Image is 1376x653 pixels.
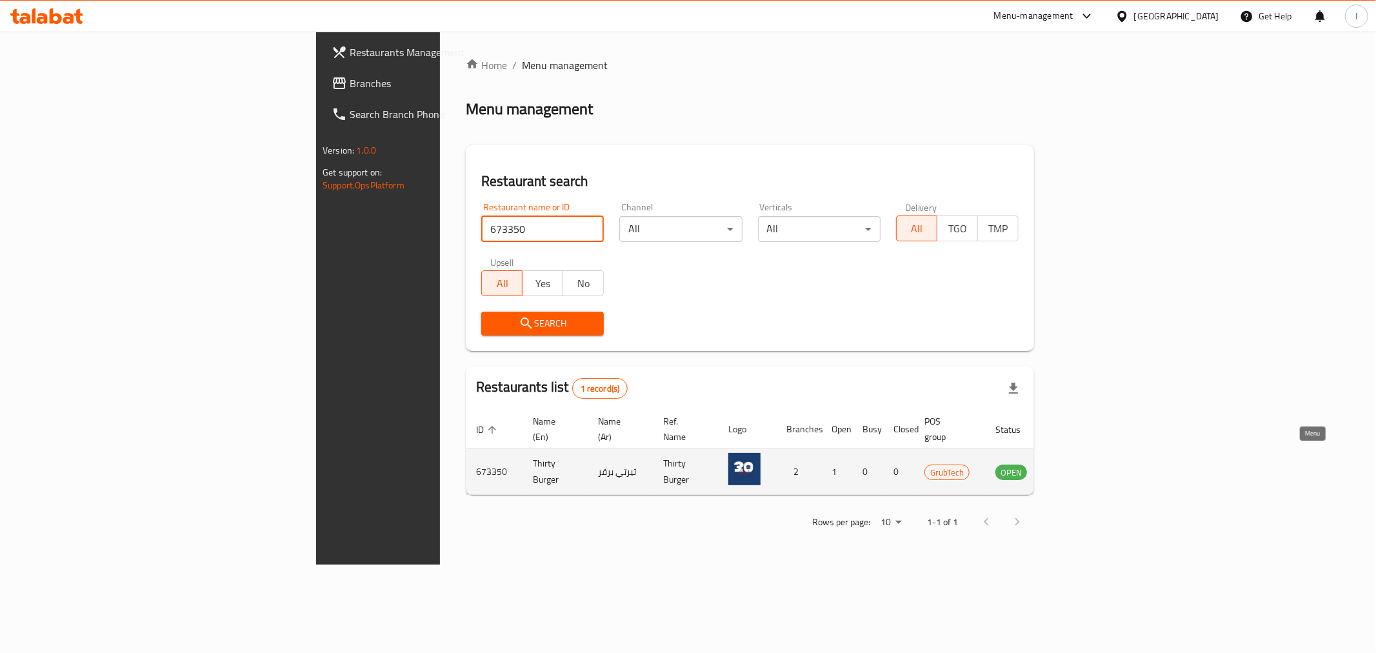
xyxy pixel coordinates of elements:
[321,99,546,130] a: Search Branch Phone
[1355,9,1357,23] span: I
[568,274,599,293] span: No
[619,216,742,242] div: All
[533,414,572,445] span: Name (En)
[466,410,1097,495] table: enhanced table
[977,216,1019,241] button: TMP
[321,68,546,99] a: Branches
[995,422,1037,437] span: Status
[323,177,404,194] a: Support.OpsPlatform
[598,414,637,445] span: Name (Ar)
[994,8,1073,24] div: Menu-management
[998,373,1029,404] div: Export file
[937,216,978,241] button: TGO
[466,57,1034,73] nav: breadcrumb
[883,449,914,495] td: 0
[522,57,608,73] span: Menu management
[983,219,1013,238] span: TMP
[563,270,604,296] button: No
[883,410,914,449] th: Closed
[995,465,1027,480] div: OPEN
[481,312,604,336] button: Search
[718,410,776,449] th: Logo
[925,465,969,480] span: GrubTech
[481,216,604,242] input: Search for restaurant name or ID..
[350,106,535,122] span: Search Branch Phone
[572,378,628,399] div: Total records count
[905,203,937,212] label: Delivery
[942,219,973,238] span: TGO
[523,449,588,495] td: Thirty Burger
[350,75,535,91] span: Branches
[323,142,354,159] span: Version:
[476,377,628,399] h2: Restaurants list
[528,274,558,293] span: Yes
[663,414,703,445] span: Ref. Name
[776,449,821,495] td: 2
[924,414,970,445] span: POS group
[356,142,376,159] span: 1.0.0
[323,164,382,181] span: Get support on:
[821,449,852,495] td: 1
[758,216,881,242] div: All
[852,410,883,449] th: Busy
[875,513,906,532] div: Rows per page:
[481,172,1019,191] h2: Restaurant search
[522,270,563,296] button: Yes
[821,410,852,449] th: Open
[995,465,1027,480] span: OPEN
[573,383,628,395] span: 1 record(s)
[927,514,958,530] p: 1-1 of 1
[476,422,501,437] span: ID
[588,449,653,495] td: ثيرتي برقر
[350,45,535,60] span: Restaurants Management
[812,514,870,530] p: Rows per page:
[487,274,517,293] span: All
[852,449,883,495] td: 0
[896,216,937,241] button: All
[902,219,932,238] span: All
[490,257,514,266] label: Upsell
[492,316,593,332] span: Search
[653,449,718,495] td: Thirty Burger
[321,37,546,68] a: Restaurants Management
[728,453,761,485] img: Thirty Burger
[1134,9,1219,23] div: [GEOGRAPHIC_DATA]
[776,410,821,449] th: Branches
[481,270,523,296] button: All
